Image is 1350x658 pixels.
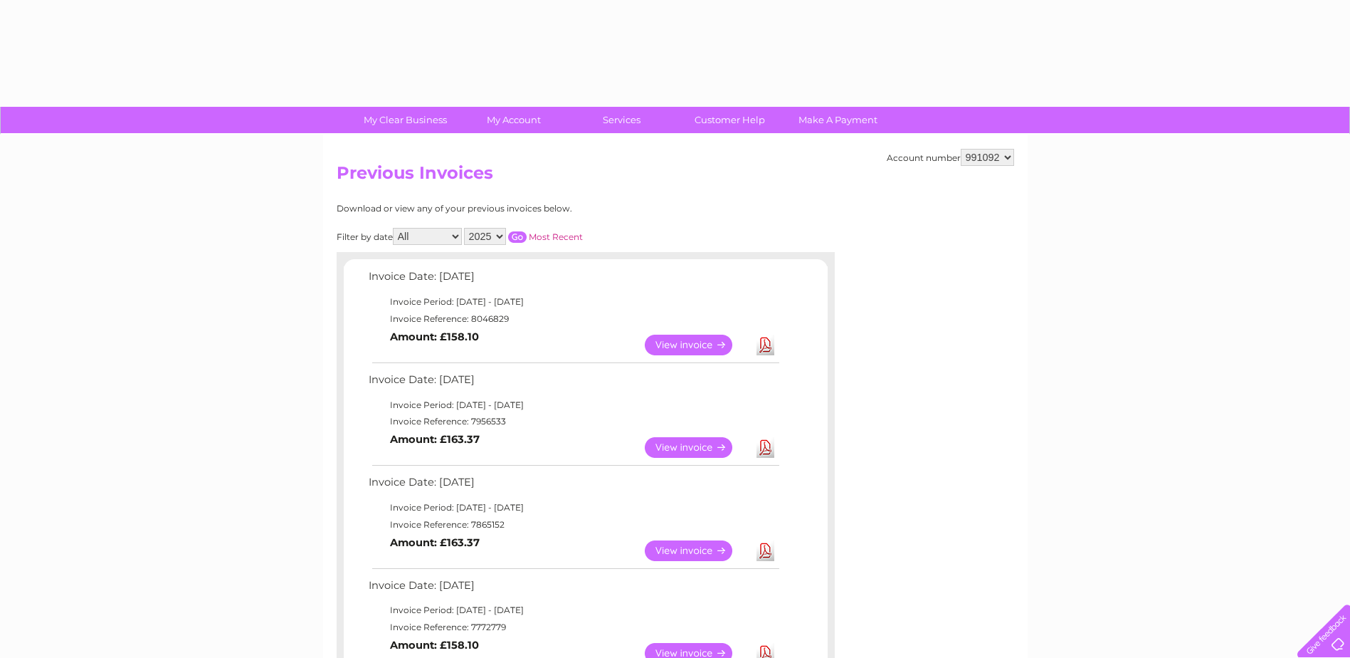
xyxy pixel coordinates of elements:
[390,330,479,343] b: Amount: £158.10
[365,293,781,310] td: Invoice Period: [DATE] - [DATE]
[756,540,774,561] a: Download
[645,335,749,355] a: View
[365,397,781,414] td: Invoice Period: [DATE] - [DATE]
[563,107,680,133] a: Services
[455,107,572,133] a: My Account
[365,370,781,397] td: Invoice Date: [DATE]
[347,107,464,133] a: My Clear Business
[365,310,781,328] td: Invoice Reference: 8046829
[779,107,897,133] a: Make A Payment
[645,437,749,458] a: View
[887,149,1014,166] div: Account number
[337,204,710,214] div: Download or view any of your previous invoices below.
[365,619,781,636] td: Invoice Reference: 7772779
[390,536,480,549] b: Amount: £163.37
[671,107,789,133] a: Customer Help
[529,231,583,242] a: Most Recent
[365,413,781,430] td: Invoice Reference: 7956533
[365,576,781,602] td: Invoice Date: [DATE]
[390,433,480,446] b: Amount: £163.37
[390,639,479,652] b: Amount: £158.10
[337,163,1014,190] h2: Previous Invoices
[365,602,781,619] td: Invoice Period: [DATE] - [DATE]
[645,540,749,561] a: View
[337,228,710,245] div: Filter by date
[756,335,774,355] a: Download
[365,473,781,499] td: Invoice Date: [DATE]
[756,437,774,458] a: Download
[365,516,781,533] td: Invoice Reference: 7865152
[365,267,781,293] td: Invoice Date: [DATE]
[365,499,781,516] td: Invoice Period: [DATE] - [DATE]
